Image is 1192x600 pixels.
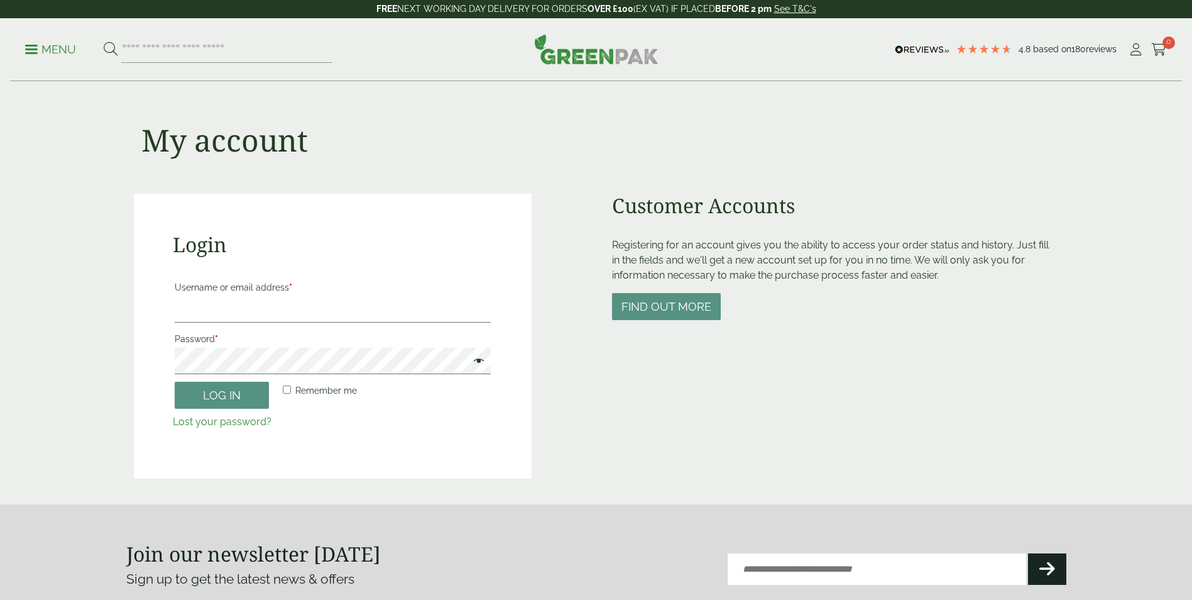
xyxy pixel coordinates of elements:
span: reviews [1086,44,1117,54]
label: Password [175,330,491,348]
span: Based on [1033,44,1071,54]
span: 180 [1071,44,1086,54]
a: Menu [25,42,76,55]
label: Username or email address [175,279,491,296]
strong: Join our newsletter [DATE] [126,540,381,567]
input: Remember me [283,386,291,394]
div: 4.78 Stars [956,43,1012,55]
a: Find out more [612,301,721,313]
button: Find out more [612,293,721,320]
span: 4.8 [1019,44,1033,54]
p: Registering for an account gives you the ability to access your order status and history. Just fi... [612,238,1059,283]
h2: Customer Accounts [612,194,1059,218]
img: GreenPak Supplies [534,34,659,64]
strong: FREE [376,4,397,14]
span: Remember me [295,386,357,396]
i: Cart [1151,43,1167,56]
strong: OVER £100 [588,4,633,14]
a: See T&C's [774,4,816,14]
h1: My account [141,122,308,158]
button: Log in [175,382,269,409]
p: Sign up to get the latest news & offers [126,569,549,589]
i: My Account [1128,43,1144,56]
p: Menu [25,42,76,57]
a: 0 [1151,40,1167,59]
strong: BEFORE 2 pm [715,4,772,14]
h2: Login [173,233,493,257]
span: 0 [1162,36,1175,49]
a: Lost your password? [173,416,271,428]
img: REVIEWS.io [895,45,949,54]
